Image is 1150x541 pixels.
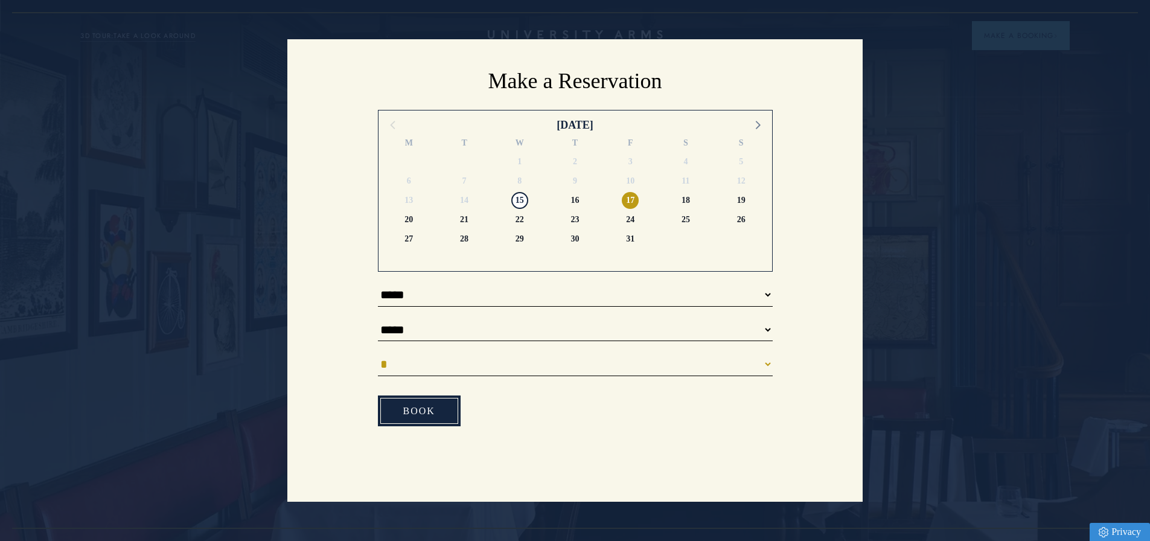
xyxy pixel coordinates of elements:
[677,173,694,190] span: Saturday 11 October 2025
[511,173,528,190] span: Wednesday 8 October 2025
[658,136,714,152] div: S
[456,231,473,248] span: Tuesday 28 October 2025
[548,136,603,152] div: T
[378,395,461,426] a: Book
[733,211,750,228] span: Sunday 26 October 2025
[566,211,583,228] span: Thursday 23 October 2025
[622,211,639,228] span: Friday 24 October 2025
[436,136,492,152] div: T
[677,192,694,209] span: Saturday 18 October 2025
[566,153,583,170] span: Thursday 2 October 2025
[714,136,769,152] div: S
[511,231,528,248] span: Wednesday 29 October 2025
[492,136,548,152] div: W
[557,117,593,133] div: [DATE]
[677,211,694,228] span: Saturday 25 October 2025
[400,231,417,248] span: Monday 27 October 2025
[622,231,639,248] span: Friday 31 October 2025
[566,231,583,248] span: Thursday 30 October 2025
[378,67,773,96] h2: Make a Reservation
[566,192,583,209] span: Thursday 16 October 2025
[511,211,528,228] span: Wednesday 22 October 2025
[733,192,750,209] span: Sunday 19 October 2025
[1099,527,1108,537] img: Privacy
[511,153,528,170] span: Wednesday 1 October 2025
[733,153,750,170] span: Sunday 5 October 2025
[382,136,437,152] div: M
[456,192,473,209] span: Tuesday 14 October 2025
[566,173,583,190] span: Thursday 9 October 2025
[733,173,750,190] span: Sunday 12 October 2025
[622,192,639,209] span: Friday 17 October 2025
[400,211,417,228] span: Monday 20 October 2025
[622,173,639,190] span: Friday 10 October 2025
[511,192,528,209] span: Wednesday 15 October 2025
[1090,523,1150,541] a: Privacy
[400,192,417,209] span: Monday 13 October 2025
[400,173,417,190] span: Monday 6 October 2025
[677,153,694,170] span: Saturday 4 October 2025
[456,211,473,228] span: Tuesday 21 October 2025
[622,153,639,170] span: Friday 3 October 2025
[602,136,658,152] div: F
[456,173,473,190] span: Tuesday 7 October 2025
